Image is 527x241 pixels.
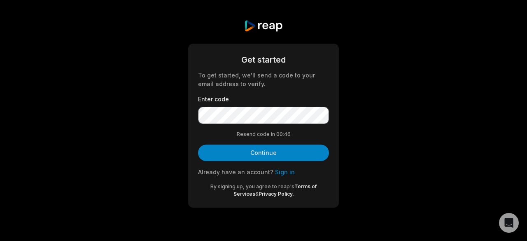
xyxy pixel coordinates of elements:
div: Get started [198,54,329,66]
div: Resend code in 00: [198,131,329,138]
div: To get started, we'll send a code to your email address to verify. [198,71,329,88]
img: reap [244,20,283,32]
button: Continue [198,145,329,161]
span: Already have an account? [198,168,273,175]
a: Sign in [275,168,295,175]
label: Enter code [198,95,329,103]
span: 46 [284,131,291,138]
span: By signing up, you agree to reap's [210,183,294,190]
a: Privacy Policy [259,191,293,197]
a: Terms of Services [233,183,317,197]
span: & [255,191,259,197]
div: Open Intercom Messenger [499,213,519,233]
span: . [293,191,294,197]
